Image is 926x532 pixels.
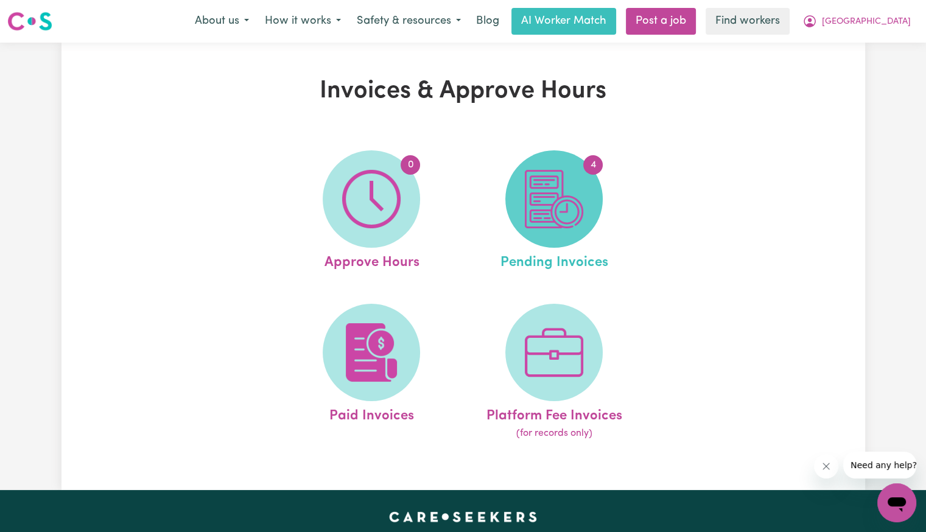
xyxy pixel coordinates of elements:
[7,7,52,35] a: Careseekers logo
[7,10,52,32] img: Careseekers logo
[466,304,642,441] a: Platform Fee Invoices(for records only)
[257,9,349,34] button: How it works
[187,9,257,34] button: About us
[401,155,420,175] span: 0
[329,401,414,427] span: Paid Invoices
[814,454,838,478] iframe: Close message
[284,150,459,273] a: Approve Hours
[389,512,537,522] a: Careseekers home page
[626,8,696,35] a: Post a job
[794,9,919,34] button: My Account
[706,8,790,35] a: Find workers
[324,248,419,273] span: Approve Hours
[516,426,592,441] span: (for records only)
[511,8,616,35] a: AI Worker Match
[843,452,916,478] iframe: Message from company
[486,401,622,427] span: Platform Fee Invoices
[877,483,916,522] iframe: Button to launch messaging window
[500,248,608,273] span: Pending Invoices
[466,150,642,273] a: Pending Invoices
[822,15,911,29] span: [GEOGRAPHIC_DATA]
[284,304,459,441] a: Paid Invoices
[583,155,603,175] span: 4
[469,8,507,35] a: Blog
[7,9,74,18] span: Need any help?
[203,77,724,106] h1: Invoices & Approve Hours
[349,9,469,34] button: Safety & resources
